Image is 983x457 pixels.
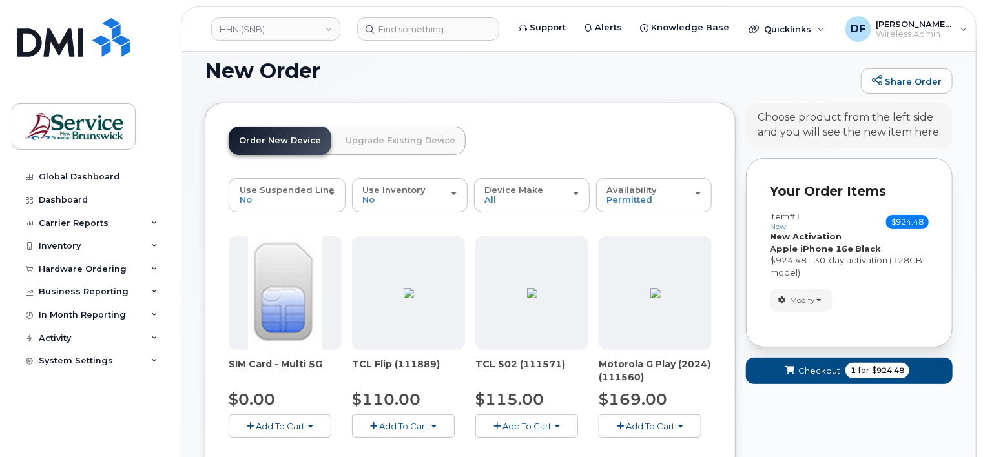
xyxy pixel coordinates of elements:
a: Share Order [861,68,953,94]
strong: New Activation [770,231,842,241]
div: TCL 502 (111571) [475,358,588,383]
span: Device Make [485,185,544,195]
button: Add To Cart [599,414,701,437]
span: Wireless Admin [876,29,954,39]
div: Quicklinks [740,16,834,42]
span: $169.00 [599,390,667,409]
span: No [240,194,252,205]
span: $110.00 [352,390,420,409]
span: Add To Cart [379,421,428,431]
span: Add To Cart [502,421,552,431]
a: HHN (SNB) [211,17,340,41]
button: Add To Cart [352,414,455,437]
div: Choose product from the left side and you will see the new item here. [758,110,941,140]
span: #1 [789,211,801,221]
span: DF [851,21,865,37]
span: $924.48 [886,215,929,229]
strong: Apple iPhone 16e [770,243,853,254]
button: Add To Cart [229,414,331,437]
div: $924.48 - 30-day activation (128GB model) [770,254,929,278]
button: Use Suspended Line No [229,178,346,212]
h3: Item [770,212,801,230]
span: No [363,194,375,205]
strong: Black [855,243,881,254]
button: Modify [770,289,833,311]
span: Permitted [607,194,653,205]
button: Add To Cart [475,414,578,437]
span: All [485,194,497,205]
h1: New Order [205,59,854,82]
span: 1 [851,365,856,376]
input: Find something... [357,17,499,41]
button: Device Make All [474,178,590,212]
span: $115.00 [475,390,544,409]
a: Order New Device [229,127,331,155]
button: Availability Permitted [596,178,712,212]
img: 00D627D4-43E9-49B7-A367-2C99342E128C.jpg [248,236,322,350]
span: $0.00 [229,390,275,409]
span: Modify [790,294,815,306]
p: Your Order Items [770,182,929,201]
a: Upgrade Existing Device [335,127,466,155]
small: new [770,222,786,231]
span: Checkout [798,365,840,377]
span: Add To Cart [256,421,305,431]
span: Availability [607,185,657,195]
button: Use Inventory No [352,178,468,212]
img: 4BBBA1A7-EEE1-4148-A36C-898E0DC10F5F.png [404,288,414,298]
span: $924.48 [872,365,904,376]
img: 99773A5F-56E1-4C48-BD91-467D906EAE62.png [650,288,661,298]
div: Doiron, Frederic (SNB) [836,16,977,42]
button: Checkout 1 for $924.48 [746,358,953,384]
span: Use Suspended Line [240,185,335,195]
div: TCL Flip (111889) [352,358,465,383]
span: Use Inventory [363,185,426,195]
div: SIM Card - Multi 5G [229,358,342,383]
span: for [856,365,872,376]
div: Motorola G Play (2024) (111560) [599,358,712,383]
span: Add To Cart [626,421,675,431]
img: E4E53BA5-3DF7-4680-8EB9-70555888CC38.png [527,288,537,298]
